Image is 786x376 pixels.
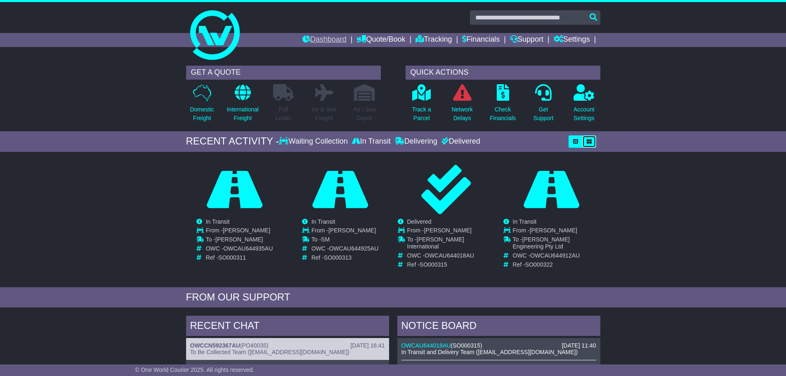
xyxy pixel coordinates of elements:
div: FROM OUR SUPPORT [186,291,600,303]
td: OWC - [407,252,494,261]
td: Ref - [206,254,273,261]
div: GET A QUOTE [186,66,381,80]
div: QUICK ACTIONS [406,66,600,80]
div: Delivered [439,137,480,146]
span: In Transit and Delivery Team ([EMAIL_ADDRESS][DOMAIN_NAME]) [401,349,578,355]
div: RECENT ACTIVITY - [186,135,279,147]
a: OWCCN592367AU [190,342,240,349]
span: [PERSON_NAME] [424,227,472,234]
td: To - [206,236,273,245]
td: OWC - [513,252,600,261]
span: [PERSON_NAME] [530,227,577,234]
span: OWCAU644018AU [425,252,474,259]
td: To - [407,236,494,252]
td: Ref - [312,254,379,261]
span: [PERSON_NAME] [215,236,263,243]
span: © One World Courier 2025. All rights reserved. [135,367,255,373]
div: ( ) [401,342,596,349]
td: To - [513,236,600,252]
a: Track aParcel [412,84,432,127]
span: In Transit [513,218,537,225]
p: Account Settings [574,105,595,123]
p: Track a Parcel [412,105,431,123]
span: To Be Collected Team ([EMAIL_ADDRESS][DOMAIN_NAME]) [190,349,349,355]
span: SO000313 [324,254,352,261]
td: To - [312,236,379,245]
a: NetworkDelays [451,84,473,127]
p: Get Support [533,105,553,123]
p: Check Financials [490,105,516,123]
a: OWCAU644018AU [401,342,451,349]
div: Delivering [393,137,439,146]
td: OWC - [312,245,379,254]
span: In Transit [206,218,230,225]
td: From - [206,227,273,236]
a: Dashboard [302,33,347,47]
a: Support [510,33,543,47]
a: Tracking [415,33,452,47]
p: Network Delays [451,105,472,123]
span: SO000315 [453,342,480,349]
span: OWCAU644912AU [530,252,580,259]
div: ( ) [190,342,385,349]
p: Full Loads [273,105,294,123]
a: InternationalFreight [227,84,259,127]
div: [DATE] 16:41 [350,342,385,349]
span: PO40035 [242,342,267,349]
td: From - [513,227,600,236]
p: Air / Sea Depot [354,105,376,123]
span: [PERSON_NAME] [223,227,270,234]
td: From - [407,227,494,236]
a: GetSupport [533,84,554,127]
div: [DATE] 11:40 [562,342,596,349]
td: Ref - [513,261,600,268]
p: Air & Sea Freight [312,105,336,123]
span: [PERSON_NAME] Engineering Pty Ltd [513,236,570,250]
a: Settings [554,33,590,47]
div: NOTICE BOARD [397,316,600,338]
span: In Transit [312,218,335,225]
span: OWCAU644935AU [223,245,273,252]
div: Waiting Collection [279,137,349,146]
span: SM [321,236,330,243]
a: DomesticFreight [189,84,214,127]
div: In Transit [350,137,393,146]
a: AccountSettings [573,84,595,127]
span: SO000322 [525,261,553,268]
span: Delivered [407,218,432,225]
span: [PERSON_NAME] [328,227,376,234]
div: RECENT CHAT [186,316,389,338]
td: From - [312,227,379,236]
span: SO000315 [420,261,447,268]
span: [PERSON_NAME] International [407,236,464,250]
span: OWCAU644925AU [329,245,378,252]
a: Quote/Book [356,33,405,47]
td: Ref - [407,261,494,268]
p: Domestic Freight [190,105,214,123]
td: OWC - [206,245,273,254]
p: International Freight [227,105,259,123]
a: Financials [462,33,500,47]
a: CheckFinancials [489,84,516,127]
span: SO000311 [218,254,246,261]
